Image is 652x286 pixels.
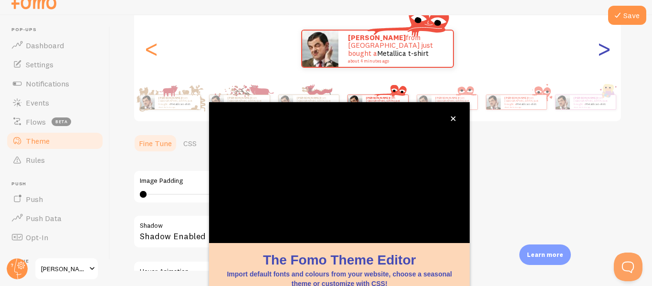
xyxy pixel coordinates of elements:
a: Opt-In [6,228,104,247]
span: Pop-ups [11,27,104,33]
small: about 4 minutes ago [435,106,473,108]
span: Theme [26,136,50,146]
span: [PERSON_NAME] Beauty [41,263,86,275]
a: Events [6,93,104,112]
a: Push [6,190,104,209]
a: Push Data [6,209,104,228]
a: Metallica t-shirt [516,102,536,106]
img: Fomo [486,95,500,109]
a: CSS [178,134,202,153]
img: Fomo [209,95,223,109]
div: Shadow Enabled [133,215,420,250]
span: Push [26,194,43,204]
small: about 4 minutes ago [574,106,611,108]
span: Notifications [26,79,69,88]
div: Previous slide [146,14,157,83]
div: Next slide [598,14,610,83]
strong: [PERSON_NAME] [505,96,527,100]
span: Flows [26,117,46,127]
div: Learn more [519,244,571,265]
span: beta [52,117,71,126]
img: Fomo [302,31,338,67]
a: Fine Tune [133,134,178,153]
img: Fomo [417,95,431,109]
a: Notifications [6,74,104,93]
a: [PERSON_NAME] Beauty [34,257,99,280]
a: Metallica t-shirt [585,102,606,106]
h1: The Fomo Theme Editor [221,251,458,269]
strong: [PERSON_NAME] [435,96,458,100]
p: Learn more [527,250,563,259]
a: Settings [6,55,104,74]
label: Image Padding [140,177,413,185]
small: about 4 minutes ago [505,106,542,108]
strong: [PERSON_NAME] [366,96,389,100]
p: from [GEOGRAPHIC_DATA] just bought a [435,96,473,108]
p: from [GEOGRAPHIC_DATA] just bought a [158,96,197,108]
strong: [PERSON_NAME] [158,96,181,100]
a: Rules [6,150,104,169]
span: Dashboard [26,41,64,50]
small: about 4 minutes ago [158,106,196,108]
span: Push [11,181,104,187]
span: Opt-In [26,233,48,242]
span: Rules [26,155,45,165]
img: Fomo [347,95,362,109]
button: Save [608,6,646,25]
a: Metallica t-shirt [170,102,190,106]
p: from [GEOGRAPHIC_DATA] just bought a [366,96,404,108]
strong: [PERSON_NAME] [574,96,597,100]
strong: [PERSON_NAME] [348,33,406,42]
span: Settings [26,60,53,69]
strong: [PERSON_NAME] [228,96,251,100]
span: Push Data [26,213,62,223]
p: from [GEOGRAPHIC_DATA] just bought a [505,96,543,108]
span: Events [26,98,49,107]
button: close, [448,114,458,124]
p: from [GEOGRAPHIC_DATA] just bought a [574,96,612,108]
small: about 4 minutes ago [348,59,441,64]
a: Metallica t-shirt [377,49,429,58]
img: Fomo [278,95,293,109]
strong: [PERSON_NAME] [297,96,320,100]
p: from [GEOGRAPHIC_DATA] just bought a [297,96,335,108]
iframe: Help Scout Beacon - Open [614,253,642,281]
p: from [GEOGRAPHIC_DATA] just bought a [348,34,443,64]
a: Theme [6,131,104,150]
a: Dashboard [6,36,104,55]
a: Flows beta [6,112,104,131]
p: from [GEOGRAPHIC_DATA] just bought a [228,96,266,108]
img: Fomo [555,95,569,109]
